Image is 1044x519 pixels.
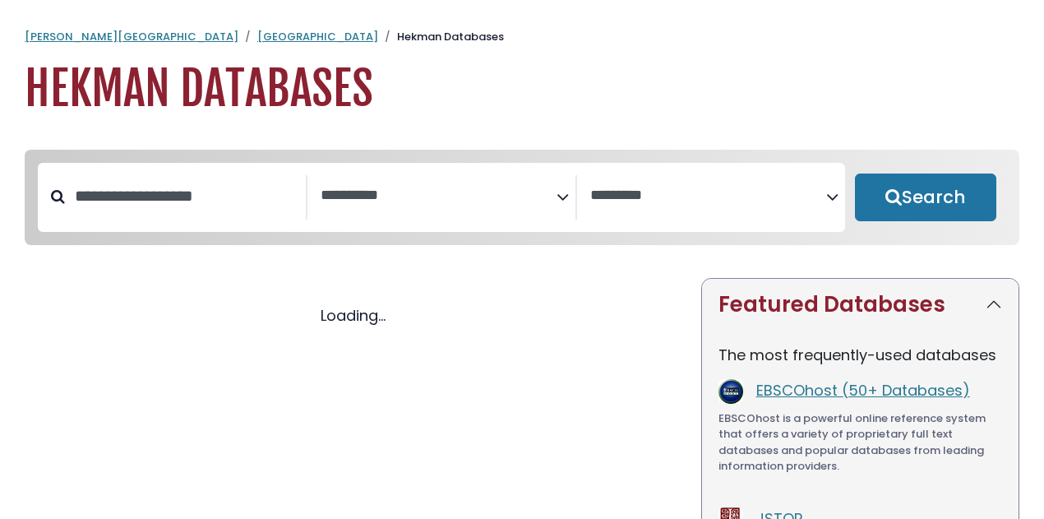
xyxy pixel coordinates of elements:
input: Search database by title or keyword [65,183,306,210]
nav: breadcrumb [25,29,1019,45]
p: The most frequently-used databases [718,344,1002,366]
div: Loading... [25,304,681,327]
a: [GEOGRAPHIC_DATA] [257,29,378,44]
textarea: Search [321,188,557,205]
a: [PERSON_NAME][GEOGRAPHIC_DATA] [25,29,238,44]
button: Featured Databases [702,279,1019,331]
h1: Hekman Databases [25,62,1019,117]
p: EBSCOhost is a powerful online reference system that offers a variety of proprietary full text da... [718,410,1002,475]
a: EBSCOhost (50+ Databases) [756,380,970,401]
li: Hekman Databases [378,29,504,45]
textarea: Search [590,188,826,205]
nav: Search filters [25,150,1019,245]
button: Submit for Search Results [855,174,996,221]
